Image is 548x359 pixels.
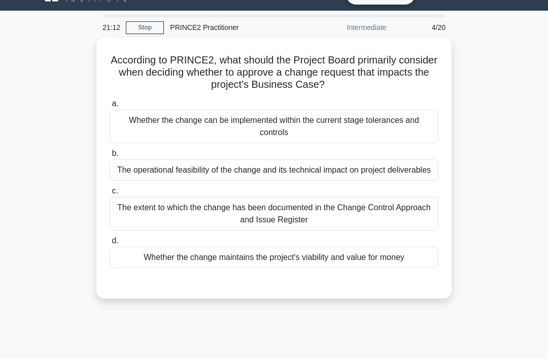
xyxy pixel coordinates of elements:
div: Intermediate [303,17,392,38]
h5: According to PRINCE2, what should the Project Board primarily consider when deciding whether to a... [109,54,439,91]
div: The extent to which the change has been documented in the Change Control Approach and Issue Register [110,197,438,231]
span: c. [112,186,118,195]
span: a. [112,99,118,108]
span: b. [112,149,118,157]
span: d. [112,236,118,245]
div: Whether the change maintains the project's viability and value for money [110,247,438,268]
a: Stop [126,21,164,34]
div: The operational feasibility of the change and its technical impact on project deliverables [110,159,438,181]
div: 21:12 [96,17,126,38]
div: 4/20 [392,17,452,38]
div: PRINCE2 Practitioner [164,17,303,38]
div: Whether the change can be implemented within the current stage tolerances and controls [110,110,438,143]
